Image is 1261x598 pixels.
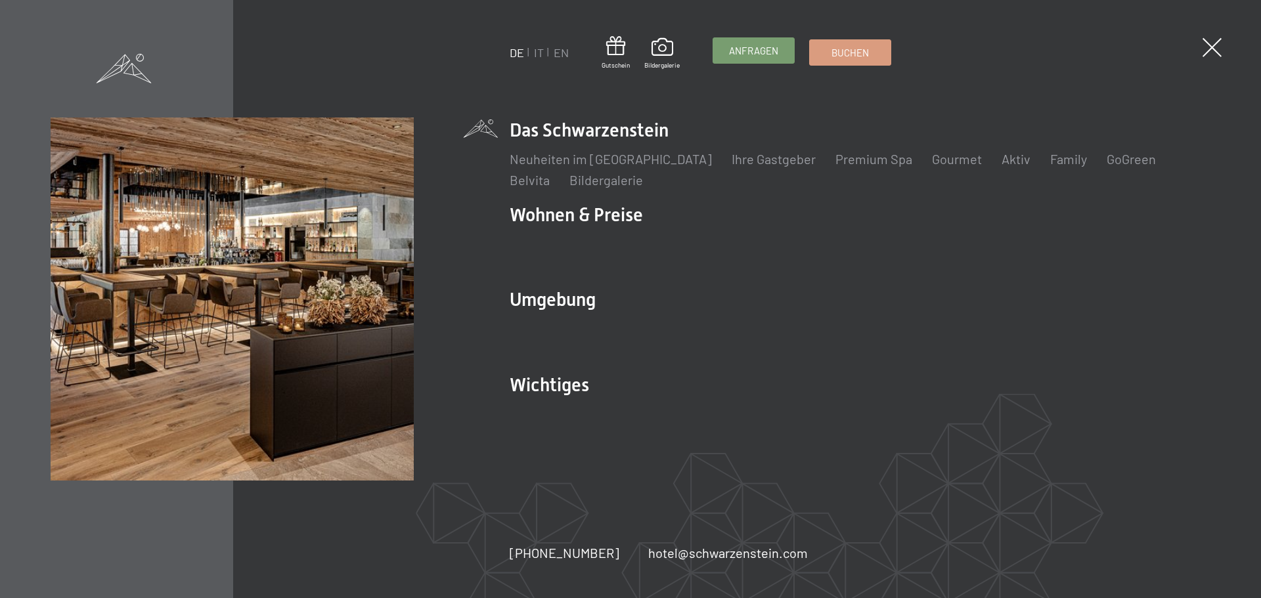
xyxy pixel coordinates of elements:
a: [PHONE_NUMBER] [510,544,619,562]
a: Aktiv [1002,151,1030,167]
a: IT [534,45,544,60]
a: DE [510,45,524,60]
a: Ihre Gastgeber [732,151,816,167]
a: Gutschein [602,36,630,70]
a: Family [1050,151,1087,167]
a: hotel@schwarzenstein.com [648,544,808,562]
span: [PHONE_NUMBER] [510,545,619,561]
a: Neuheiten im [GEOGRAPHIC_DATA] [510,151,712,167]
span: Buchen [831,46,869,60]
a: Premium Spa [835,151,912,167]
a: Belvita [510,172,550,188]
span: Gutschein [602,60,630,70]
a: Buchen [810,40,891,65]
span: Bildergalerie [644,60,680,70]
span: Anfragen [729,44,778,58]
a: Gourmet [932,151,982,167]
a: Anfragen [713,38,794,63]
a: GoGreen [1107,151,1156,167]
a: Bildergalerie [569,172,643,188]
a: Bildergalerie [644,38,680,70]
a: EN [554,45,569,60]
